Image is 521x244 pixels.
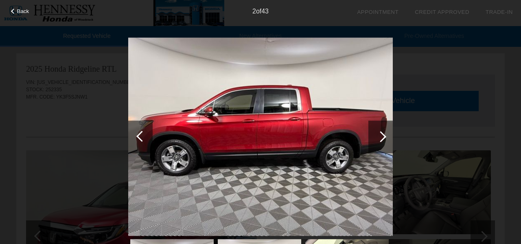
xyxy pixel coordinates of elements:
a: Credit Approved [415,9,469,15]
a: Appointment [357,9,398,15]
span: 43 [261,8,269,15]
span: Back [17,8,29,14]
img: 291a47b2-af36-4ca3-a8c9-b31b32e8e37a.jpeg [128,37,393,236]
span: 2 [252,8,256,15]
a: Trade-In [486,9,513,15]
